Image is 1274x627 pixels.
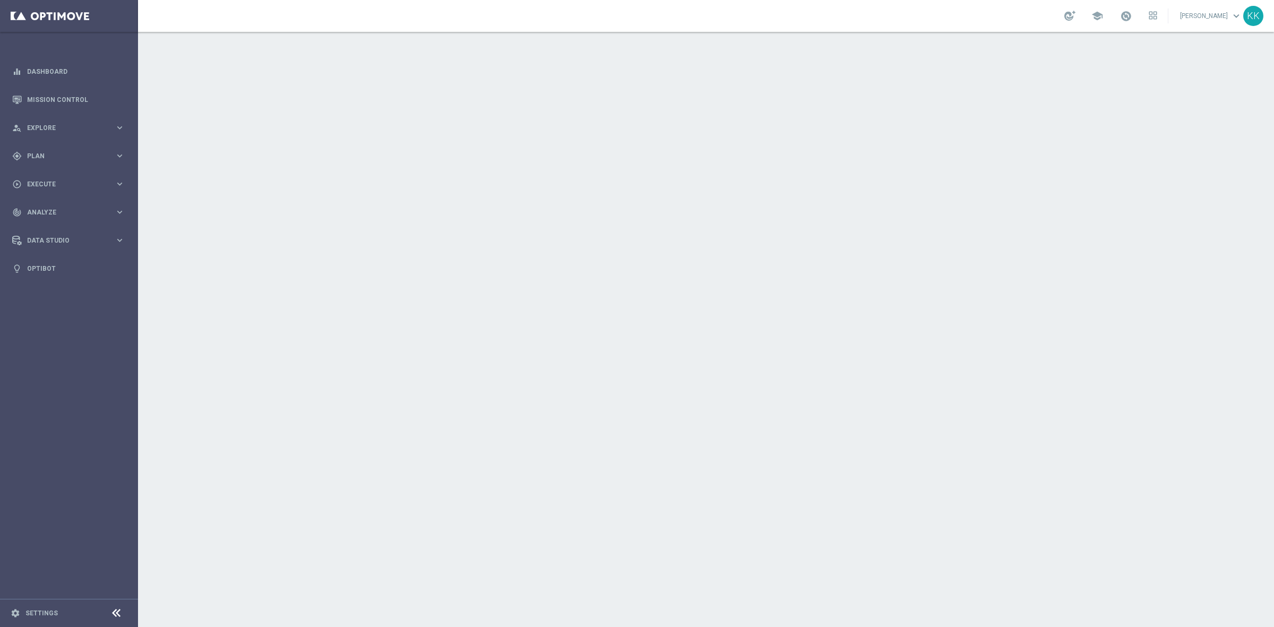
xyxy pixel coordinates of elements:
[12,123,115,133] div: Explore
[27,254,125,282] a: Optibot
[12,67,125,76] button: equalizer Dashboard
[115,151,125,161] i: keyboard_arrow_right
[27,237,115,244] span: Data Studio
[12,264,125,273] button: lightbulb Optibot
[115,123,125,133] i: keyboard_arrow_right
[12,57,125,85] div: Dashboard
[27,125,115,131] span: Explore
[1243,6,1263,26] div: KK
[1091,10,1103,22] span: school
[12,151,115,161] div: Plan
[12,180,125,188] button: play_circle_outline Execute keyboard_arrow_right
[12,152,125,160] button: gps_fixed Plan keyboard_arrow_right
[27,153,115,159] span: Plan
[12,254,125,282] div: Optibot
[1179,8,1243,24] a: [PERSON_NAME]keyboard_arrow_down
[115,235,125,245] i: keyboard_arrow_right
[12,236,125,245] button: Data Studio keyboard_arrow_right
[12,264,22,273] i: lightbulb
[12,179,22,189] i: play_circle_outline
[12,124,125,132] button: person_search Explore keyboard_arrow_right
[25,610,58,616] a: Settings
[12,85,125,114] div: Mission Control
[27,85,125,114] a: Mission Control
[12,208,125,217] button: track_changes Analyze keyboard_arrow_right
[12,236,115,245] div: Data Studio
[27,181,115,187] span: Execute
[12,208,115,217] div: Analyze
[12,96,125,104] button: Mission Control
[115,179,125,189] i: keyboard_arrow_right
[12,123,22,133] i: person_search
[1230,10,1242,22] span: keyboard_arrow_down
[12,67,22,76] i: equalizer
[11,608,20,618] i: settings
[27,209,115,216] span: Analyze
[12,151,22,161] i: gps_fixed
[12,208,22,217] i: track_changes
[27,57,125,85] a: Dashboard
[12,179,115,189] div: Execute
[115,207,125,217] i: keyboard_arrow_right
